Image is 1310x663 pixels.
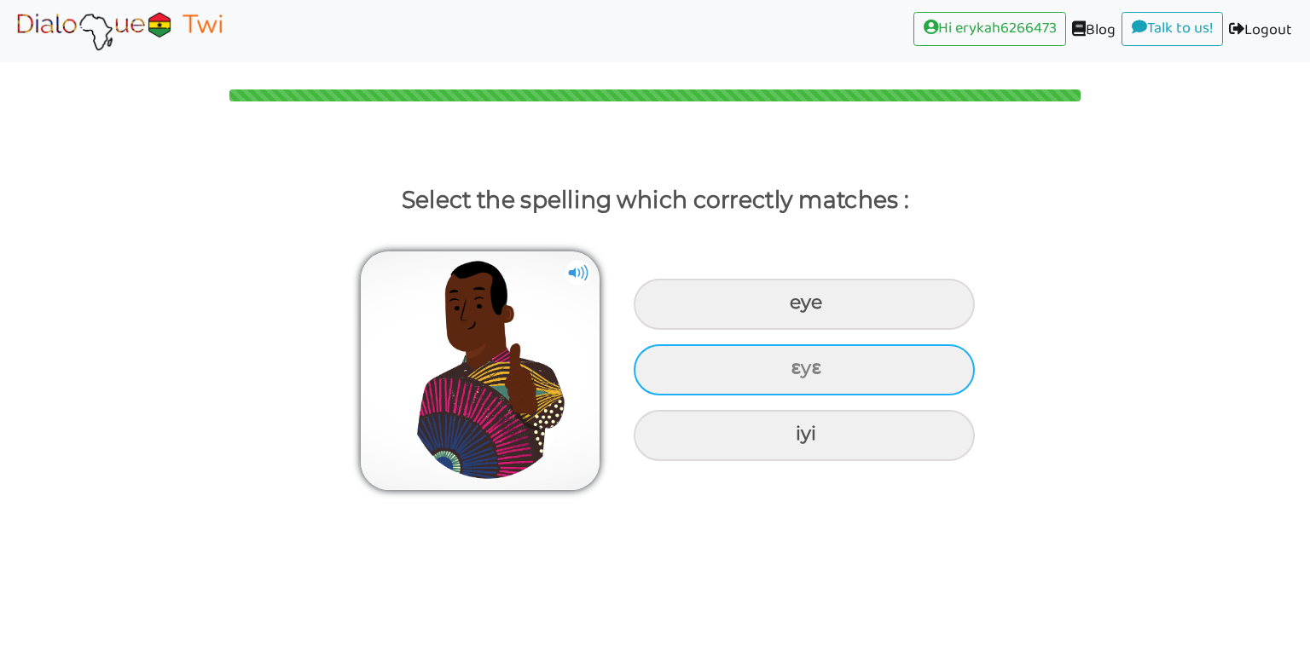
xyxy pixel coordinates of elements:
[32,180,1277,221] p: Select the spelling which correctly matches :
[634,279,975,330] div: eye
[1223,12,1298,50] a: Logout
[361,251,600,490] img: certified3.png
[1066,12,1122,50] a: Blog
[913,12,1066,46] a: Hi erykah6266473
[634,410,975,461] div: iyi
[634,344,975,395] div: ɛyɛ
[565,260,591,285] img: cuNL5YgAAAABJRU5ErkJggg==
[1122,12,1223,46] a: Talk to us!
[12,9,227,52] img: Select Course Page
